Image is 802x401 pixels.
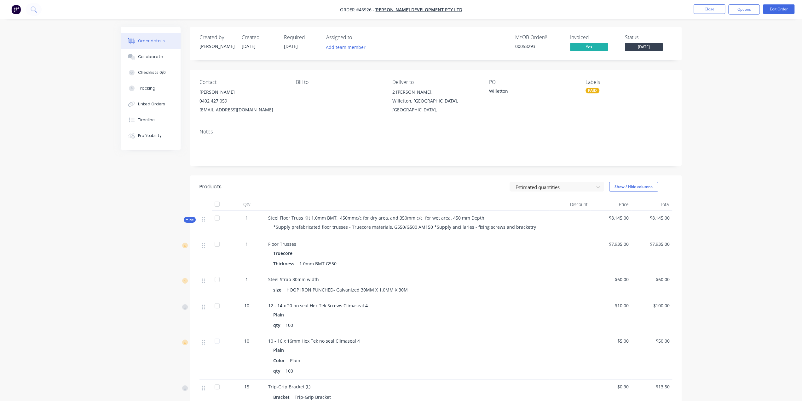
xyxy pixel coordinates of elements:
[590,198,631,211] div: Price
[273,224,536,230] span: *Supply prefabricated floor trusses - Truecore materials, G550/G500 AM150 *Supply ancillaries - f...
[199,97,286,105] div: 0402 427 059
[283,321,296,330] div: 100
[634,276,670,283] span: $60.00
[245,241,248,247] span: 1
[631,198,672,211] div: Total
[245,276,248,283] span: 1
[284,34,319,40] div: Required
[283,366,296,375] div: 100
[634,241,670,247] span: $7,935.00
[121,112,181,128] button: Timeline
[694,4,725,14] button: Close
[340,7,374,13] span: Order #46926 -
[242,34,276,40] div: Created
[322,43,369,51] button: Add team member
[593,215,629,221] span: $8,145.00
[273,285,284,294] div: size
[138,54,163,60] div: Collaborate
[489,88,568,97] div: Willetton
[634,215,670,221] span: $8,145.00
[374,7,462,13] a: [PERSON_NAME] Development Pty Ltd
[199,43,234,50] div: [PERSON_NAME]
[287,356,303,365] div: Plain
[593,241,629,247] span: $7,935.00
[184,217,196,223] button: Kit
[273,259,297,268] div: Thickness
[392,79,479,85] div: Deliver to
[268,384,310,390] span: Trip-Grip Bracket (L)
[199,183,222,191] div: Products
[515,34,563,40] div: MYOB Order #
[515,43,563,50] div: 00058293
[570,34,617,40] div: Invoiced
[593,338,629,344] span: $5.00
[763,4,794,14] button: Edit Order
[268,215,484,221] span: Steel Floor Truss Kit 1.0mm BMT, 450mmc/c for dry area, and 350mm c/c for wet area. 450 mm Depth
[625,34,672,40] div: Status
[186,217,194,222] span: Kit
[242,43,256,49] span: [DATE]
[593,276,629,283] span: $60.00
[586,79,672,85] div: Labels
[489,79,575,85] div: PO
[625,43,663,52] button: [DATE]
[138,86,155,91] div: Tracking
[273,249,295,258] div: Truecore
[549,198,590,211] div: Discount
[121,49,181,65] button: Collaborate
[138,117,155,123] div: Timeline
[199,105,286,114] div: [EMAIL_ADDRESS][DOMAIN_NAME]
[138,38,165,44] div: Order details
[392,88,479,97] div: 2 [PERSON_NAME],
[121,33,181,49] button: Order details
[138,133,162,139] div: Profitability
[268,338,360,344] span: 10 - 16 x 16mm Hex Tek no seal Climaseal 4
[609,182,658,192] button: Show / Hide columns
[244,302,249,309] span: 10
[392,97,479,114] div: Willetton, [GEOGRAPHIC_DATA], [GEOGRAPHIC_DATA],
[228,198,266,211] div: Qty
[296,79,382,85] div: Bill to
[273,345,286,355] div: Plain
[570,43,608,51] span: Yes
[728,4,760,15] button: Options
[326,34,389,40] div: Assigned to
[199,88,286,114] div: [PERSON_NAME]0402 427 059[EMAIL_ADDRESS][DOMAIN_NAME]
[268,303,368,309] span: 12 - 14 x 20 no seal Hex Tek Screws Climaseal 4
[199,34,234,40] div: Created by
[634,383,670,390] span: $13.50
[634,302,670,309] span: $100.00
[244,338,249,344] span: 10
[138,70,166,75] div: Checklists 0/0
[199,79,286,85] div: Contact
[121,96,181,112] button: Linked Orders
[634,338,670,344] span: $50.00
[268,241,296,247] span: Floor Trusses
[625,43,663,51] span: [DATE]
[121,80,181,96] button: Tracking
[121,65,181,80] button: Checklists 0/0
[138,101,165,107] div: Linked Orders
[392,88,479,114] div: 2 [PERSON_NAME],Willetton, [GEOGRAPHIC_DATA], [GEOGRAPHIC_DATA],
[273,356,287,365] div: Color
[11,5,21,14] img: Factory
[121,128,181,144] button: Profitability
[199,129,672,135] div: Notes
[273,366,283,375] div: qty
[244,383,249,390] span: 15
[284,285,410,294] div: HOOP IRON PUNCHED- Galvanized 30MM X 1.0MM X 30M
[268,276,319,282] span: Steel Strap 30mm width
[326,43,369,51] button: Add team member
[273,321,283,330] div: qty
[199,88,286,97] div: [PERSON_NAME]
[586,88,599,93] div: PAID
[593,383,629,390] span: $0.90
[245,215,248,221] span: 1
[593,302,629,309] span: $10.00
[284,43,298,49] span: [DATE]
[297,259,339,268] div: 1.0mm BMT G550
[273,310,286,319] div: Plain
